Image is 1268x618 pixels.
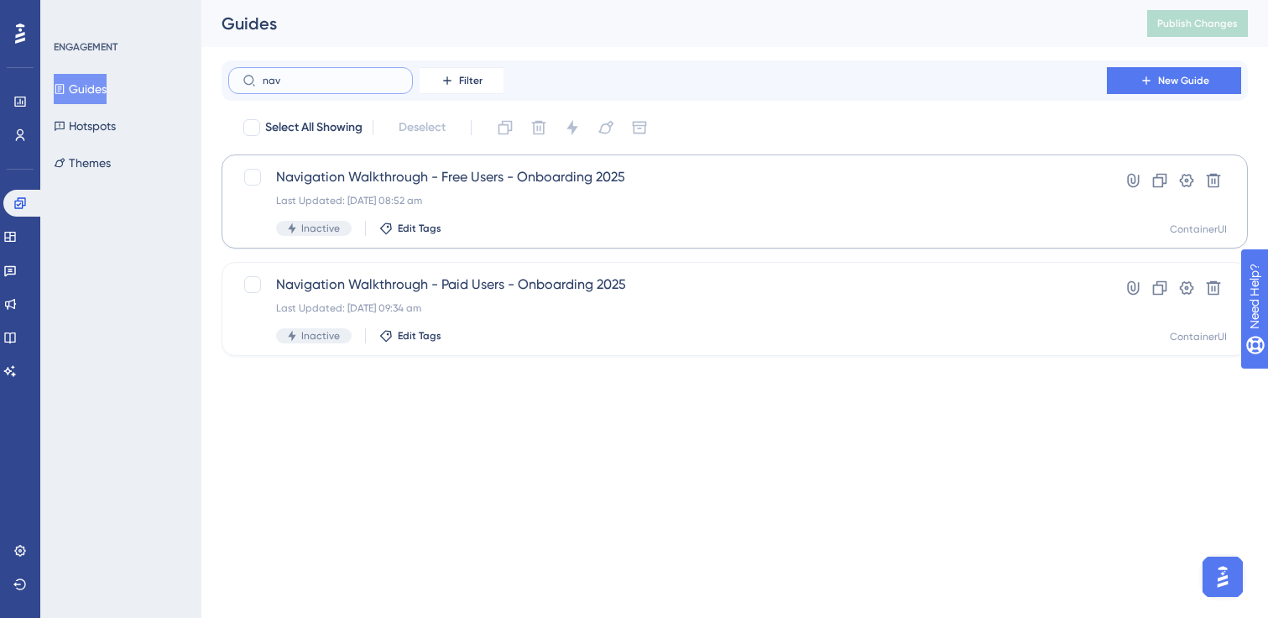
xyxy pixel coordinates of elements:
[379,222,441,235] button: Edit Tags
[54,148,111,178] button: Themes
[276,167,1059,187] span: Navigation Walkthrough - Free Users - Onboarding 2025
[1157,17,1238,30] span: Publish Changes
[54,111,116,141] button: Hotspots
[222,12,1105,35] div: Guides
[384,113,461,143] button: Deselect
[276,275,1059,295] span: Navigation Walkthrough - Paid Users - Onboarding 2025
[398,222,441,235] span: Edit Tags
[1170,223,1227,236] div: ContainerUI
[379,329,441,343] button: Edit Tags
[1198,552,1248,602] iframe: UserGuiding AI Assistant Launcher
[1158,74,1209,87] span: New Guide
[459,74,483,87] span: Filter
[1107,67,1241,94] button: New Guide
[420,67,504,94] button: Filter
[399,118,446,138] span: Deselect
[276,194,1059,207] div: Last Updated: [DATE] 08:52 am
[1147,10,1248,37] button: Publish Changes
[1170,330,1227,343] div: ContainerUI
[54,40,117,54] div: ENGAGEMENT
[301,329,340,343] span: Inactive
[398,329,441,343] span: Edit Tags
[301,222,340,235] span: Inactive
[39,4,105,24] span: Need Help?
[263,75,399,86] input: Search
[276,301,1059,315] div: Last Updated: [DATE] 09:34 am
[54,74,107,104] button: Guides
[265,118,363,138] span: Select All Showing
